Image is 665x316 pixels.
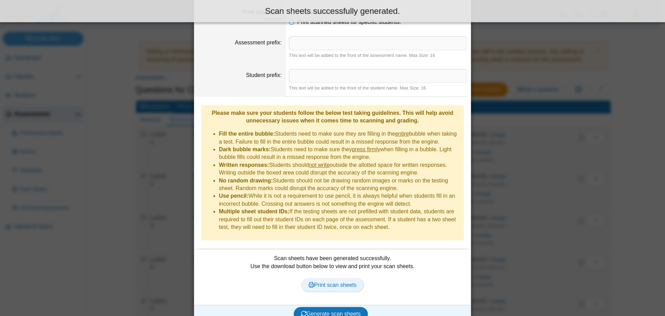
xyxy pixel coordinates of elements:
[219,192,460,208] li: While it is not a requirement to use pencil, it is always helpful when students fill in an incorr...
[219,178,273,183] b: No random drawing:
[212,110,453,123] b: Please make sure your students follow the below test taking guidelines. This will help avoid unne...
[301,278,364,292] a: Print scan sheets
[289,85,467,91] div: This text will be added to the front of the student name. Max Size: 16
[219,146,271,152] b: Dark bubble marks:
[395,131,409,137] u: entire
[219,177,460,193] li: Students should not be drawing random images or marks on the testing sheet. Random marks could di...
[219,131,275,137] b: Fill the entire bubble:
[219,130,460,146] li: Students need to make sure they are filling in the bubble when taking a test. Failure to fill in ...
[219,161,460,177] li: Students should outside the allotted space for written responses. Writing outside the boxed area ...
[5,5,660,17] div: Scan sheets successfully generated.
[219,208,460,231] li: If the testing sheets are not prefilled with student data, students are required to fill out thei...
[309,282,357,288] span: Print scan sheets
[297,19,401,25] span: Print scanned sheets for specific students.
[219,162,269,168] b: Written responses:
[289,52,467,59] div: This text will be added to the front of the assessment name. Max Size: 16
[219,146,460,161] li: Students need to make sure they when filling in a bubble. Light bubble fills could result in a mi...
[219,193,248,199] b: Use pencil:
[219,208,290,214] b: Multiple sheet student IDs:
[352,146,380,152] u: press firmly
[309,162,329,168] u: not write
[198,255,467,300] div: Scan sheets have been generated successfully. Use the download button below to view and print you...
[246,72,282,78] label: Student prefix
[235,40,282,45] label: Assessment prefix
